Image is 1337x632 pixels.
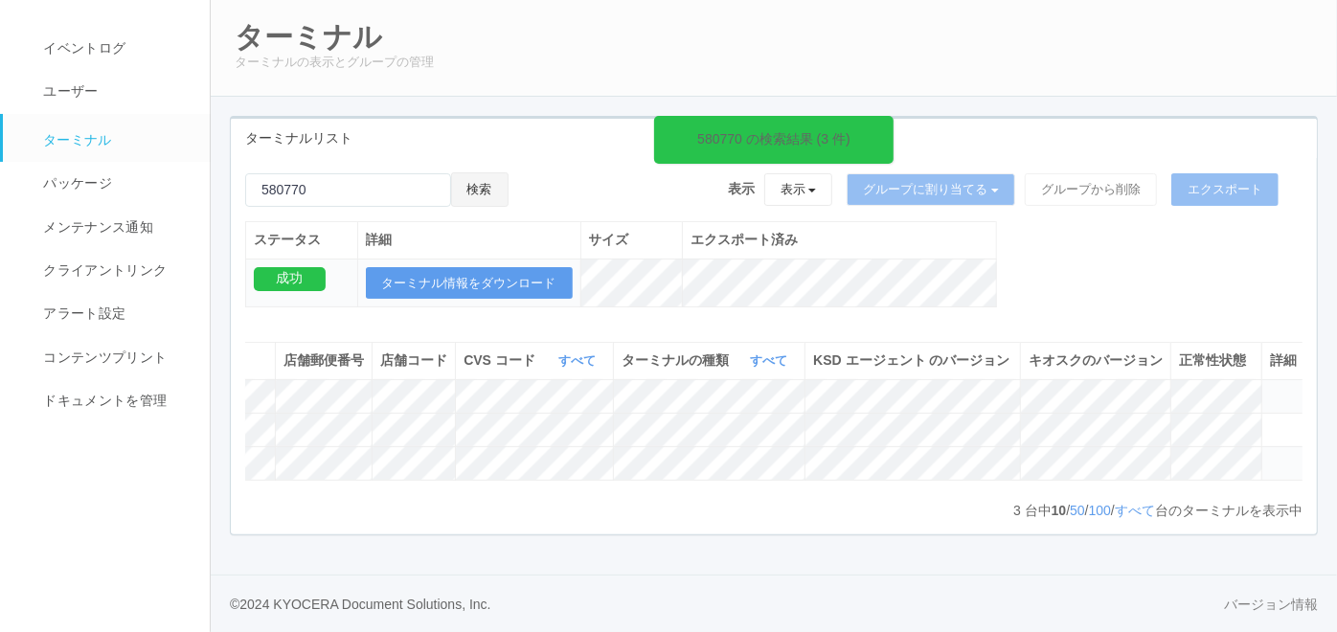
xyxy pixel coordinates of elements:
span: 表示 [728,179,755,199]
a: ドキュメントを管理 [3,379,227,422]
span: ユーザー [38,83,98,99]
span: 店舗コード [380,352,447,368]
span: 店舗郵便番号 [283,352,364,368]
div: 成功 [254,267,326,291]
div: エクスポート済み [691,230,988,250]
a: メンテナンス通知 [3,206,227,249]
a: 50 [1070,503,1085,518]
a: ユーザー [3,70,227,113]
div: 580770 の検索結果 (3 件) [697,129,850,149]
span: ターミナルの種類 [622,350,734,371]
a: クライアントリンク [3,249,227,292]
a: コンテンツプリント [3,336,227,379]
span: コンテンツプリント [38,350,167,365]
span: イベントログ [38,40,125,56]
button: すべて [554,351,605,371]
a: アラート設定 [3,292,227,335]
button: 検索 [451,172,509,207]
a: すべて [558,353,601,368]
a: ターミナル [3,114,227,162]
a: イベントログ [3,27,227,70]
button: グループから削除 [1025,173,1157,206]
span: ターミナル [38,132,112,147]
button: 表示 [764,173,833,206]
div: 詳細 [1270,350,1297,371]
span: アラート設定 [38,305,125,321]
div: サイズ [589,230,674,250]
span: KSD エージェント のバージョン [813,352,1009,368]
div: ステータス [254,230,350,250]
button: グループに割り当てる [847,173,1015,206]
span: 正常性状態 [1179,352,1246,368]
div: ターミナルリスト [231,119,1317,158]
span: 3 [1013,503,1025,518]
button: ターミナル情報をダウンロード [366,267,573,300]
span: キオスクのバージョン [1029,352,1163,368]
a: すべて [1115,503,1155,518]
span: パッケージ [38,175,112,191]
span: クライアントリンク [38,262,167,278]
span: メンテナンス通知 [38,219,153,235]
span: ドキュメントを管理 [38,393,167,408]
p: ターミナルの表示とグループの管理 [235,53,1313,72]
span: CVS コード [464,350,540,371]
button: エクスポート [1171,173,1279,206]
div: 詳細 [366,230,573,250]
a: 100 [1089,503,1111,518]
span: 10 [1052,503,1067,518]
p: 台中 / / / 台のターミナルを表示中 [1013,501,1303,521]
span: © 2024 KYOCERA Document Solutions, Inc. [230,597,491,612]
a: パッケージ [3,162,227,205]
h2: ターミナル [235,21,1313,53]
a: すべて [750,353,792,368]
a: バージョン情報 [1224,595,1318,615]
button: すべて [745,351,797,371]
